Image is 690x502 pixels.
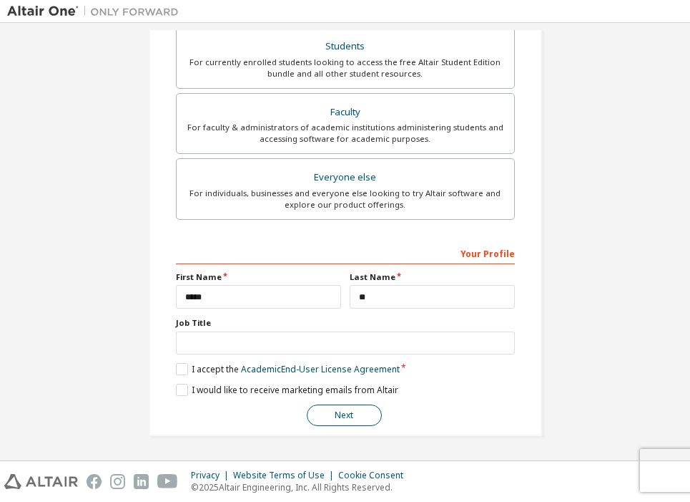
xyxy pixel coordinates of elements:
div: Your Profile [176,241,515,264]
div: Cookie Consent [338,470,412,481]
p: © 2025 Altair Engineering, Inc. All Rights Reserved. [191,481,412,493]
div: Faculty [185,102,506,122]
div: For faculty & administrators of academic institutions administering students and accessing softwa... [185,122,506,145]
div: Website Terms of Use [233,470,338,481]
img: youtube.svg [157,474,178,489]
img: instagram.svg [110,474,125,489]
div: Students [185,37,506,57]
a: Academic End-User License Agreement [241,363,400,375]
img: facebook.svg [87,474,102,489]
label: Last Name [350,271,515,283]
img: altair_logo.svg [4,474,78,489]
label: First Name [176,271,341,283]
div: Privacy [191,470,233,481]
label: I accept the [176,363,400,375]
label: I would like to receive marketing emails from Altair [176,384,398,396]
label: Job Title [176,317,515,329]
div: For currently enrolled students looking to access the free Altair Student Edition bundle and all ... [185,57,506,79]
div: For individuals, businesses and everyone else looking to try Altair software and explore our prod... [185,188,506,211]
img: linkedin.svg [134,474,149,489]
div: Everyone else [185,168,506,188]
img: Altair One [7,4,186,19]
button: Next [307,405,382,426]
